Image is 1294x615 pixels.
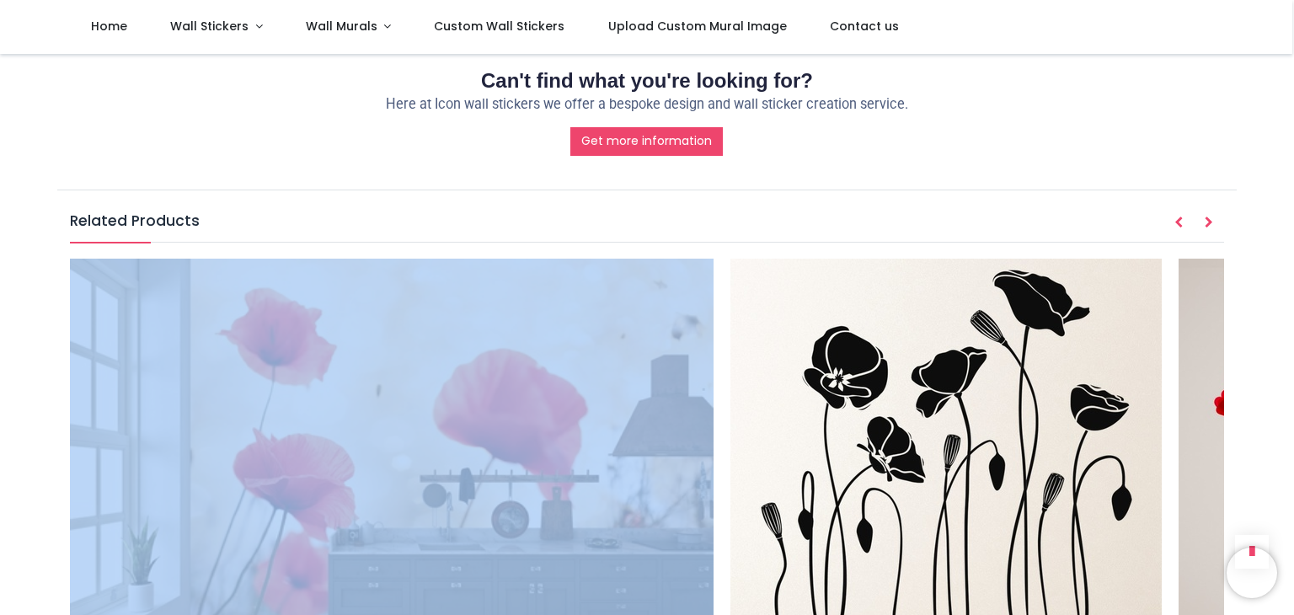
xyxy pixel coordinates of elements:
h5: Related Products [70,211,1224,243]
h2: Can't find what you're looking for? [70,67,1224,95]
p: Here at Icon wall stickers we offer a bespoke design and wall sticker creation service. [70,95,1224,115]
button: Prev [1163,209,1194,238]
span: Wall Stickers [170,18,249,35]
button: Next [1194,209,1224,238]
span: Home [91,18,127,35]
span: Upload Custom Mural Image [608,18,787,35]
span: Contact us [830,18,899,35]
span: Custom Wall Stickers [434,18,564,35]
a: Get more information [570,127,723,156]
span: Wall Murals [306,18,377,35]
iframe: Brevo live chat [1227,548,1277,598]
